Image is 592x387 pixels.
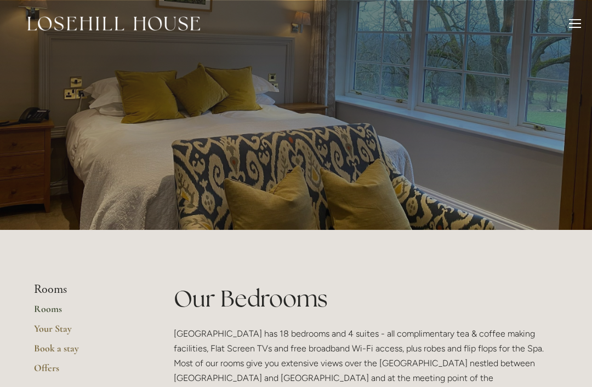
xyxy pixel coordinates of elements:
a: Your Stay [34,322,139,342]
h1: Our Bedrooms [174,282,558,315]
a: Rooms [34,303,139,322]
a: Offers [34,362,139,382]
a: Book a stay [34,342,139,362]
li: Rooms [34,282,139,297]
img: Losehill House [27,16,200,31]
